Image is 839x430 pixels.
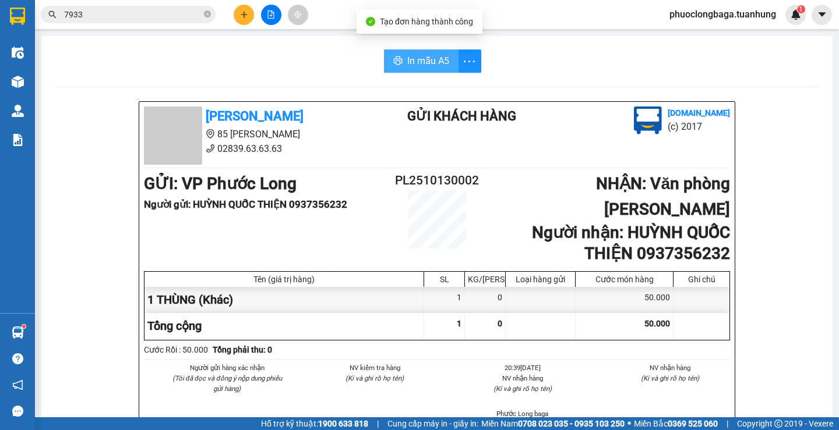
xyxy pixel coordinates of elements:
[668,108,730,118] b: [DOMAIN_NAME]
[67,8,165,22] b: [PERSON_NAME]
[147,319,202,333] span: Tổng cộng
[634,106,662,134] img: logo.jpg
[459,54,481,69] span: more
[5,73,158,92] b: GỬI : VP Phước Long
[144,141,361,156] li: 02839.63.63.63
[346,374,404,382] i: (Kí và ghi rõ họ tên)
[596,174,730,219] b: NHẬN : Văn phòng [PERSON_NAME]
[22,325,26,328] sup: 1
[532,223,730,263] b: Người nhận : HUỲNH QUỐC THIỆN 0937356232
[318,419,368,428] strong: 1900 633 818
[5,40,222,55] li: 02839.63.63.63
[812,5,832,25] button: caret-down
[407,54,449,68] span: In mẫu A5
[498,319,502,328] span: 0
[468,275,502,284] div: KG/[PERSON_NAME]
[384,49,459,73] button: printerIn mẫu A5
[458,49,481,73] button: more
[727,417,728,430] span: |
[206,129,215,138] span: environment
[493,385,552,393] i: (Kí và ghi rõ họ tên)
[12,353,23,364] span: question-circle
[463,408,583,419] li: Phước Long baga
[267,10,275,19] span: file-add
[481,417,625,430] span: Miền Nam
[463,373,583,383] li: NV nhận hàng
[67,42,76,52] span: phone
[12,134,24,146] img: solution-icon
[668,119,730,134] li: (c) 2017
[147,275,421,284] div: Tên (giá trị hàng)
[509,275,572,284] div: Loại hàng gửi
[261,5,281,25] button: file-add
[294,10,302,19] span: aim
[144,174,297,193] b: GỬI : VP Phước Long
[12,326,24,339] img: warehouse-icon
[576,287,674,313] div: 50.000
[48,10,57,19] span: search
[518,419,625,428] strong: 0708 023 035 - 0935 103 250
[644,319,670,328] span: 50.000
[377,417,379,430] span: |
[12,379,23,390] span: notification
[465,287,506,313] div: 0
[172,374,282,393] i: (Tôi đã đọc và đồng ý nộp dung phiếu gửi hàng)
[427,275,461,284] div: SL
[611,363,731,373] li: NV nhận hàng
[167,363,287,373] li: Người gửi hàng xác nhận
[12,406,23,417] span: message
[579,275,670,284] div: Cước món hàng
[206,109,304,123] b: [PERSON_NAME]
[791,9,801,20] img: icon-new-feature
[5,26,222,40] li: 85 [PERSON_NAME]
[12,76,24,88] img: warehouse-icon
[144,287,424,313] div: 1 THÙNG (Khác)
[628,421,631,426] span: ⚪️
[240,10,248,19] span: plus
[144,198,347,210] b: Người gửi : HUỲNH QUỐC THIỆN 0937356232
[797,5,805,13] sup: 1
[457,319,461,328] span: 1
[660,7,785,22] span: phuoclongbaga.tuanhung
[144,343,208,356] div: Cước Rồi : 50.000
[387,417,478,430] span: Cung cấp máy in - giấy in:
[407,109,516,123] b: Gửi khách hàng
[12,47,24,59] img: warehouse-icon
[424,287,465,313] div: 1
[668,419,718,428] strong: 0369 525 060
[12,105,24,117] img: warehouse-icon
[388,171,486,190] h2: PL2510130002
[10,8,25,25] img: logo-vxr
[799,5,803,13] span: 1
[774,420,782,428] span: copyright
[817,9,827,20] span: caret-down
[393,56,403,67] span: printer
[204,9,211,20] span: close-circle
[315,363,435,373] li: NV kiểm tra hàng
[463,363,583,373] li: 20:39[DATE]
[64,8,202,21] input: Tìm tên, số ĐT hoặc mã đơn
[366,17,375,26] span: check-circle
[641,374,699,382] i: (Kí và ghi rõ họ tên)
[67,28,76,37] span: environment
[204,10,211,17] span: close-circle
[380,17,473,26] span: Tạo đơn hàng thành công
[213,345,272,354] b: Tổng phải thu: 0
[634,417,718,430] span: Miền Bắc
[234,5,254,25] button: plus
[288,5,308,25] button: aim
[144,127,361,141] li: 85 [PERSON_NAME]
[206,144,215,153] span: phone
[676,275,727,284] div: Ghi chú
[261,417,368,430] span: Hỗ trợ kỹ thuật:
